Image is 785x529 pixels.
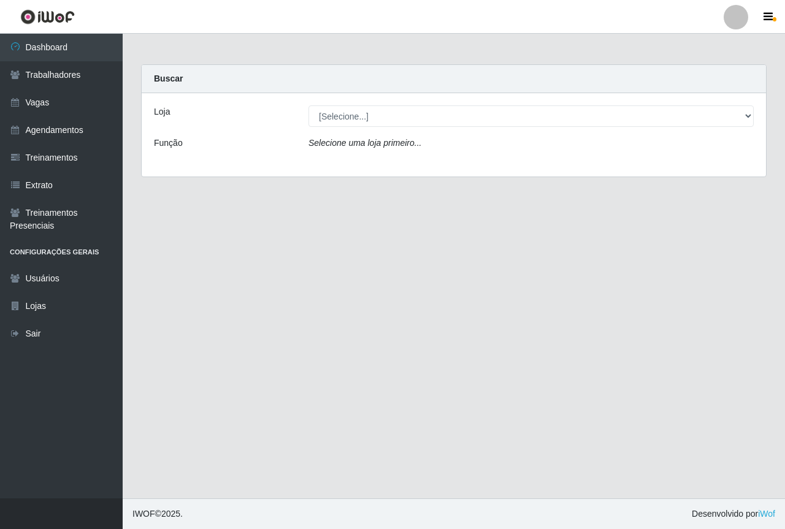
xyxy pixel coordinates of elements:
span: Desenvolvido por [692,508,775,520]
strong: Buscar [154,74,183,83]
label: Loja [154,105,170,118]
span: © 2025 . [132,508,183,520]
label: Função [154,137,183,150]
img: CoreUI Logo [20,9,75,25]
a: iWof [758,509,775,519]
span: IWOF [132,509,155,519]
i: Selecione uma loja primeiro... [308,138,421,148]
